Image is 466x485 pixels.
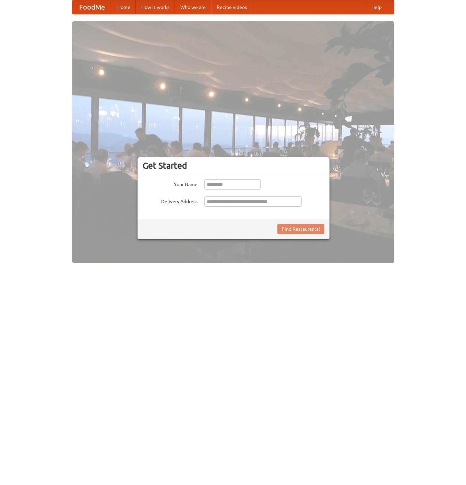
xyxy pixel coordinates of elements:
[211,0,252,14] a: Recipe videos
[136,0,175,14] a: How it works
[143,179,198,188] label: Your Name
[277,224,324,234] button: Find Restaurants!
[143,196,198,205] label: Delivery Address
[112,0,136,14] a: Home
[175,0,211,14] a: Who we are
[72,0,112,14] a: FoodMe
[366,0,387,14] a: Help
[143,160,324,171] h3: Get Started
